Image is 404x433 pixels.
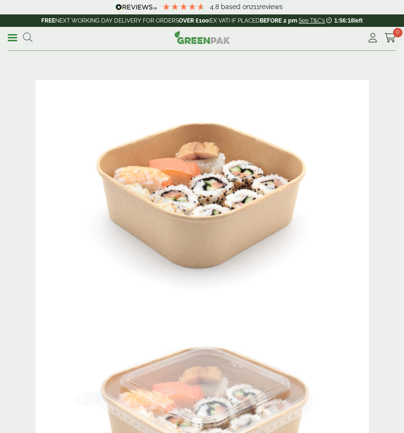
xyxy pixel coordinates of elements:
span: 4.8 [210,3,221,11]
strong: BEFORE 2 pm [260,17,297,24]
a: 0 [384,31,396,45]
span: Based on [221,3,250,11]
span: 1:56:18 [334,17,354,24]
a: See T&C's [299,17,325,24]
i: My Account [367,33,379,43]
span: 0 [393,28,403,37]
span: left [354,17,363,24]
div: 4.79 Stars [162,2,205,11]
i: Cart [384,33,396,43]
img: REVIEWS.io [115,4,157,11]
strong: FREE [41,17,55,24]
strong: OVER £100 [179,17,208,24]
img: GreenPak Supplies [174,31,230,44]
span: reviews [259,3,283,11]
span: 211 [250,3,259,11]
img: 2723009 1000ml Square Kraft Bowl With Sushi Contents [35,80,369,302]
